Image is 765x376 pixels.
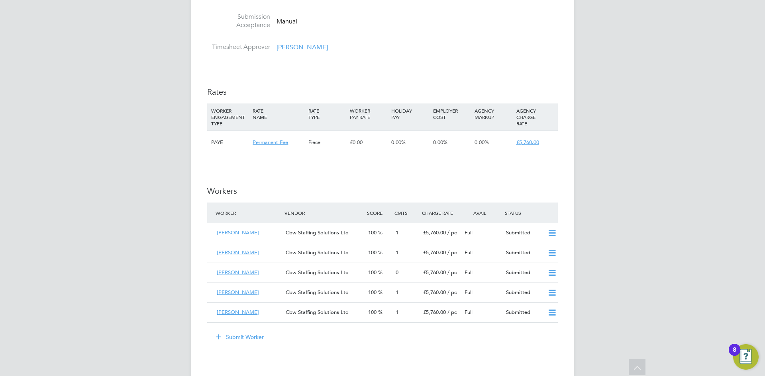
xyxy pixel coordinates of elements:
[368,309,377,316] span: 100
[503,266,544,279] div: Submitted
[503,206,558,220] div: Status
[365,206,392,220] div: Score
[447,309,457,316] span: / pc
[217,229,259,236] span: [PERSON_NAME]
[461,206,503,220] div: Avail
[396,229,398,236] span: 1
[286,309,349,316] span: Cbw Staffing Solutions Ltd
[396,269,398,276] span: 0
[368,249,377,256] span: 100
[423,249,446,256] span: £5,760.00
[396,289,398,296] span: 1
[368,269,377,276] span: 100
[217,249,259,256] span: [PERSON_NAME]
[503,246,544,259] div: Submitted
[503,226,544,240] div: Submitted
[447,229,457,236] span: / pc
[217,309,259,316] span: [PERSON_NAME]
[214,206,282,220] div: Worker
[447,249,457,256] span: / pc
[286,269,349,276] span: Cbw Staffing Solutions Ltd
[396,309,398,316] span: 1
[465,249,473,256] span: Full
[286,229,349,236] span: Cbw Staffing Solutions Ltd
[209,103,251,131] div: WORKER ENGAGEMENT TYPE
[465,229,473,236] span: Full
[447,289,457,296] span: / pc
[465,289,473,296] span: Full
[465,309,473,316] span: Full
[423,229,446,236] span: £5,760.00
[473,103,514,124] div: AGENCY MARKUP
[306,131,348,154] div: Piece
[217,269,259,276] span: [PERSON_NAME]
[207,87,558,97] h3: Rates
[733,350,736,360] div: 8
[392,206,420,220] div: Cmts
[389,103,431,124] div: HOLIDAY PAY
[396,249,398,256] span: 1
[251,103,306,124] div: RATE NAME
[503,286,544,299] div: Submitted
[516,139,539,146] span: £5,760.00
[503,306,544,319] div: Submitted
[210,331,270,343] button: Submit Worker
[391,139,406,146] span: 0.00%
[433,139,447,146] span: 0.00%
[348,131,389,154] div: £0.00
[423,269,446,276] span: £5,760.00
[733,344,759,370] button: Open Resource Center, 8 new notifications
[348,103,389,124] div: WORKER PAY RATE
[475,139,489,146] span: 0.00%
[286,249,349,256] span: Cbw Staffing Solutions Ltd
[217,289,259,296] span: [PERSON_NAME]
[447,269,457,276] span: / pc
[431,103,473,124] div: EMPLOYER COST
[286,289,349,296] span: Cbw Staffing Solutions Ltd
[514,103,556,131] div: AGENCY CHARGE RATE
[306,103,348,124] div: RATE TYPE
[465,269,473,276] span: Full
[207,186,558,196] h3: Workers
[368,289,377,296] span: 100
[423,309,446,316] span: £5,760.00
[207,43,270,51] label: Timesheet Approver
[420,206,461,220] div: Charge Rate
[253,139,288,146] span: Permanent Fee
[277,17,297,25] span: Manual
[423,289,446,296] span: £5,760.00
[277,43,328,51] span: [PERSON_NAME]
[282,206,365,220] div: Vendor
[209,131,251,154] div: PAYE
[207,13,270,29] label: Submission Acceptance
[368,229,377,236] span: 100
